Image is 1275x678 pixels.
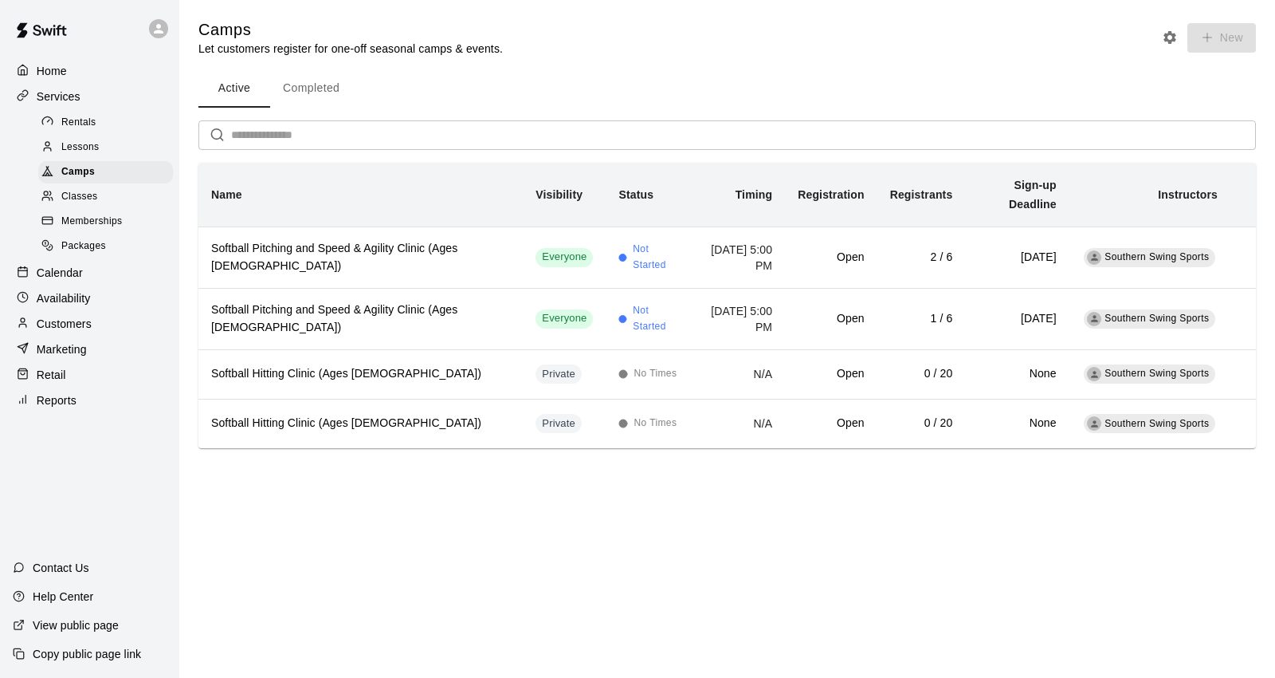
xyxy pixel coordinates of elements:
span: Private [535,416,582,432]
span: Classes [61,189,97,205]
div: Southern Swing Sports [1087,416,1101,431]
div: Southern Swing Sports [1087,250,1101,265]
b: Status [618,188,653,201]
p: Services [37,89,80,104]
span: Southern Swing Sports [1104,251,1209,262]
div: Southern Swing Sports [1087,312,1101,326]
a: Services [13,85,167,108]
div: Southern Swing Sports [1087,367,1101,381]
h6: [DATE] [978,249,1056,266]
h6: Open [798,365,864,383]
span: No Times [634,416,677,432]
a: Reports [13,388,167,412]
span: You don't have permission to add camps [1182,30,1256,44]
span: Private [535,367,582,382]
p: View public page [33,617,119,633]
p: Marketing [37,341,87,357]
a: Retail [13,363,167,387]
p: Help Center [33,589,93,605]
div: This service is hidden, and can only be accessed via a direct link [535,365,582,384]
h6: 0 / 20 [890,365,953,383]
p: Retail [37,367,66,383]
b: Timing [736,188,773,201]
a: Marketing [13,337,167,361]
h6: 1 / 6 [890,310,953,328]
td: [DATE] 5:00 PM [692,288,785,349]
a: Lessons [38,135,179,160]
span: Lessons [61,140,100,156]
span: Everyone [535,250,593,265]
div: Camps [38,161,173,183]
span: Not Started [633,242,680,274]
h6: Open [798,249,864,266]
h6: Open [798,310,864,328]
b: Visibility [535,188,583,201]
b: Instructors [1158,188,1218,201]
span: Camps [61,164,95,180]
b: Registration [798,188,864,201]
h6: 2 / 6 [890,249,953,266]
span: Southern Swing Sports [1104,313,1209,324]
p: Reports [37,392,76,408]
h6: None [978,415,1056,432]
span: Southern Swing Sports [1104,418,1209,429]
td: N/A [692,399,785,448]
span: Everyone [535,311,593,326]
h6: 0 / 20 [890,415,953,432]
div: Rentals [38,112,173,134]
div: Memberships [38,211,173,233]
div: This service is hidden, and can only be accessed via a direct link [535,414,582,433]
a: Camps [38,160,179,185]
h6: Softball Pitching and Speed & Agility Clinic (Ages [DEMOGRAPHIC_DATA]) [211,240,510,275]
h6: [DATE] [978,310,1056,328]
span: Not Started [633,303,680,335]
div: This service is visible to all of your customers [535,248,593,267]
button: Active [198,69,270,108]
a: Availability [13,286,167,310]
p: Calendar [37,265,83,281]
b: Name [211,188,242,201]
a: Home [13,59,167,83]
div: Classes [38,186,173,208]
h6: None [978,365,1056,383]
button: Camp settings [1158,26,1182,49]
span: Rentals [61,115,96,131]
h6: Open [798,415,864,432]
h5: Camps [198,19,503,41]
a: Packages [38,235,179,259]
span: Memberships [61,214,122,230]
a: Calendar [13,261,167,285]
a: Classes [38,185,179,210]
b: Sign-up Deadline [1009,179,1057,211]
td: [DATE] 5:00 PM [692,227,785,288]
a: Rentals [38,110,179,135]
span: Packages [61,238,106,254]
a: Memberships [38,210,179,235]
a: New [1182,30,1256,44]
div: Packages [38,235,173,258]
td: N/A [692,349,785,399]
p: Let customers register for one-off seasonal camps & events. [198,41,503,57]
p: Customers [37,316,92,332]
table: simple table [198,163,1256,448]
p: Contact Us [33,560,89,576]
a: Customers [13,312,167,336]
p: Copy public page link [33,646,141,662]
b: Registrants [890,188,953,201]
span: No Times [634,366,677,382]
button: Completed [270,69,352,108]
h6: Softball Hitting Clinic (Ages [DEMOGRAPHIC_DATA]) [211,415,510,432]
h6: Softball Hitting Clinic (Ages [DEMOGRAPHIC_DATA]) [211,365,510,383]
span: Southern Swing Sports [1104,368,1209,379]
h6: Softball Pitching and Speed & Agility Clinic (Ages [DEMOGRAPHIC_DATA]) [211,302,510,337]
div: Lessons [38,136,173,159]
p: Home [37,63,67,79]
